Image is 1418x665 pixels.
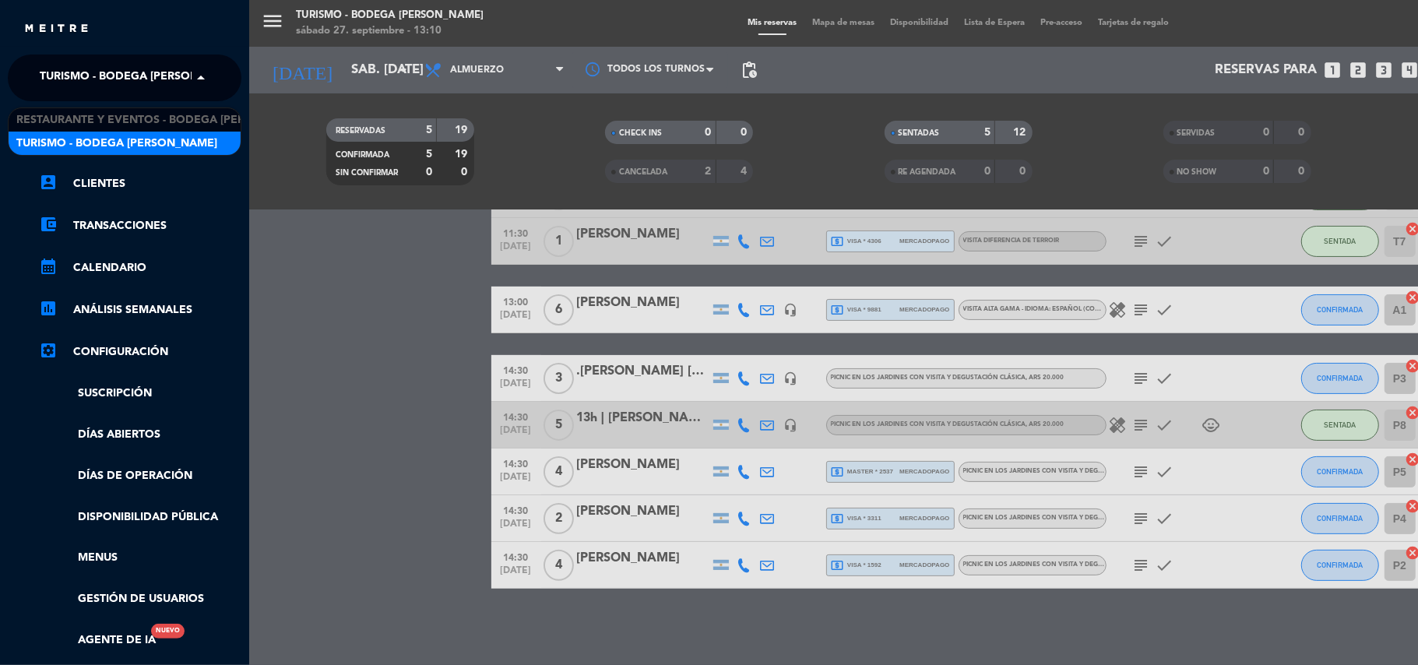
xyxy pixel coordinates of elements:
[151,624,185,639] div: Nuevo
[39,385,241,403] a: Suscripción
[39,467,241,485] a: Días de Operación
[39,173,58,192] i: account_box
[39,299,58,318] i: assessment
[39,259,241,277] a: calendar_monthCalendario
[39,549,241,567] a: Menus
[23,23,90,35] img: MEITRE
[39,426,241,444] a: Días abiertos
[39,508,241,526] a: Disponibilidad pública
[39,343,241,361] a: Configuración
[39,632,156,649] a: Agente de IANuevo
[39,215,58,234] i: account_balance_wallet
[39,301,241,319] a: assessmentANÁLISIS SEMANALES
[39,590,241,608] a: Gestión de usuarios
[16,135,217,153] span: Turismo - Bodega [PERSON_NAME]
[39,257,58,276] i: calendar_month
[40,62,241,94] span: Turismo - Bodega [PERSON_NAME]
[39,341,58,360] i: settings_applications
[16,111,311,129] span: Restaurante y Eventos - Bodega [PERSON_NAME]
[39,174,241,193] a: account_boxClientes
[39,216,241,235] a: account_balance_walletTransacciones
